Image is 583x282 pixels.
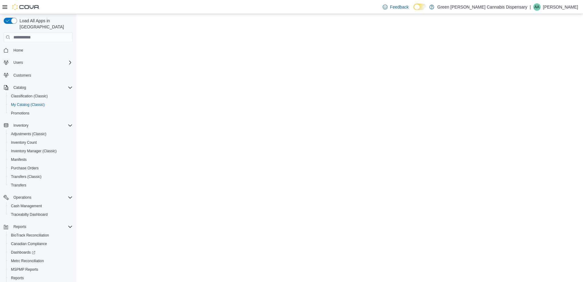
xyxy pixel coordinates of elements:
[11,212,48,217] span: Traceabilty Dashboard
[390,4,409,10] span: Feedback
[9,211,73,218] span: Traceabilty Dashboard
[13,73,31,78] span: Customers
[11,183,26,188] span: Transfers
[11,132,46,136] span: Adjustments (Classic)
[13,60,23,65] span: Users
[9,173,73,180] span: Transfers (Classic)
[1,222,75,231] button: Reports
[9,274,73,282] span: Reports
[9,182,29,189] a: Transfers
[9,92,50,100] a: Classification (Classic)
[9,202,44,210] a: Cash Management
[11,72,34,79] a: Customers
[6,210,75,219] button: Traceabilty Dashboard
[11,174,41,179] span: Transfers (Classic)
[11,111,30,116] span: Promotions
[9,164,73,172] span: Purchase Orders
[11,233,49,238] span: BioTrack Reconciliation
[9,173,44,180] a: Transfers (Classic)
[9,257,73,265] span: Metrc Reconciliation
[11,71,73,79] span: Customers
[9,164,41,172] a: Purchase Orders
[11,47,26,54] a: Home
[13,48,23,53] span: Home
[11,140,37,145] span: Inventory Count
[11,204,42,208] span: Cash Management
[9,110,32,117] a: Promotions
[6,130,75,138] button: Adjustments (Classic)
[11,122,31,129] button: Inventory
[11,59,73,66] span: Users
[12,4,40,10] img: Cova
[13,85,26,90] span: Catalog
[1,83,75,92] button: Catalog
[9,232,73,239] span: BioTrack Reconciliation
[1,121,75,130] button: Inventory
[11,149,57,154] span: Inventory Manager (Classic)
[1,46,75,55] button: Home
[13,224,26,229] span: Reports
[9,139,73,146] span: Inventory Count
[6,181,75,190] button: Transfers
[11,276,24,280] span: Reports
[1,193,75,202] button: Operations
[6,164,75,172] button: Purchase Orders
[9,266,73,273] span: MSPMP Reports
[6,138,75,147] button: Inventory Count
[11,223,73,230] span: Reports
[6,172,75,181] button: Transfers (Classic)
[9,130,49,138] a: Adjustments (Classic)
[13,195,31,200] span: Operations
[9,156,29,163] a: Manifests
[380,1,411,13] a: Feedback
[11,46,73,54] span: Home
[6,155,75,164] button: Manifests
[11,94,48,99] span: Classification (Classic)
[9,110,73,117] span: Promotions
[6,257,75,265] button: Metrc Reconciliation
[9,211,50,218] a: Traceabilty Dashboard
[6,92,75,100] button: Classification (Classic)
[11,84,28,91] button: Catalog
[9,240,49,248] a: Canadian Compliance
[9,182,73,189] span: Transfers
[11,258,44,263] span: Metrc Reconciliation
[6,240,75,248] button: Canadian Compliance
[11,241,47,246] span: Canadian Compliance
[1,58,75,67] button: Users
[9,202,73,210] span: Cash Management
[9,130,73,138] span: Adjustments (Classic)
[6,100,75,109] button: My Catalog (Classic)
[11,84,73,91] span: Catalog
[9,249,73,256] span: Dashboards
[9,240,73,248] span: Canadian Compliance
[543,3,578,11] p: [PERSON_NAME]
[533,3,541,11] div: Amy Akers
[413,4,426,10] input: Dark Mode
[6,248,75,257] a: Dashboards
[9,266,41,273] a: MSPMP Reports
[9,101,47,108] a: My Catalog (Classic)
[530,3,531,11] p: |
[9,147,73,155] span: Inventory Manager (Classic)
[11,59,25,66] button: Users
[17,18,73,30] span: Load All Apps in [GEOGRAPHIC_DATA]
[6,265,75,274] button: MSPMP Reports
[535,3,539,11] span: AA
[6,231,75,240] button: BioTrack Reconciliation
[9,92,73,100] span: Classification (Classic)
[9,274,26,282] a: Reports
[9,147,59,155] a: Inventory Manager (Classic)
[11,223,29,230] button: Reports
[11,250,35,255] span: Dashboards
[6,202,75,210] button: Cash Management
[6,109,75,117] button: Promotions
[9,139,39,146] a: Inventory Count
[11,267,38,272] span: MSPMP Reports
[9,156,73,163] span: Manifests
[1,70,75,79] button: Customers
[11,102,45,107] span: My Catalog (Classic)
[437,3,527,11] p: Green [PERSON_NAME] Cannabis Dispensary
[11,194,73,201] span: Operations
